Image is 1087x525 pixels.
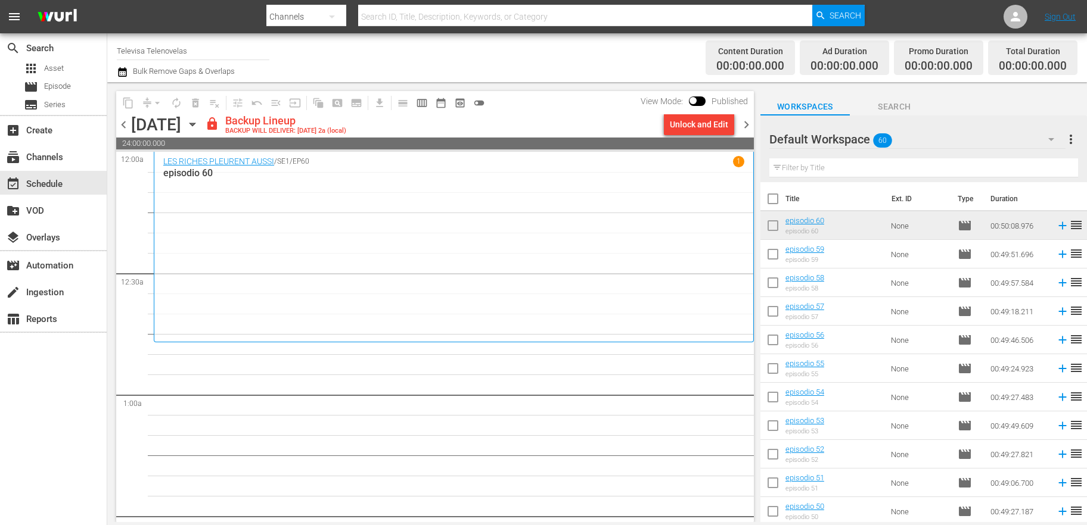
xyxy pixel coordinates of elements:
span: Episode [958,476,972,490]
span: Toggle to switch from Published to Draft view. [689,96,697,105]
span: 24 hours Lineup View is OFF [470,93,489,112]
a: episodio 54 [785,387,824,396]
span: Clear Lineup [205,93,224,112]
div: episodio 58 [785,285,824,292]
span: reorder [1069,504,1083,518]
span: reorder [1069,304,1083,318]
p: episodio 60 [163,167,744,179]
div: BACKUP WILL DELIVER: [DATE] 2a (local) [225,127,346,135]
div: episodio 54 [785,399,824,407]
span: Episode [958,218,972,233]
span: View Mode: [635,96,689,106]
div: episodio 59 [785,256,824,264]
div: Unlock and Edit [670,114,728,135]
span: Episode [24,80,38,94]
span: Overlays [6,230,20,245]
td: None [886,240,953,268]
span: Create Search Block [328,93,347,112]
span: Bulk Remove Gaps & Overlaps [131,67,235,76]
span: reorder [1069,389,1083,404]
span: Remove Gaps & Overlaps [138,93,167,112]
td: 00:49:57.584 [986,268,1051,297]
span: more_vert [1064,132,1078,146]
svg: Add to Schedule [1056,362,1069,375]
span: date_range_outlined [435,97,447,109]
span: 00:00:00.000 [810,60,878,73]
div: Default Workspace [769,123,1066,156]
span: 00:00:00.000 [716,60,784,73]
span: chevron_right [739,117,754,132]
span: Episode [958,390,972,404]
a: episodio 51 [785,473,824,482]
span: Customize Events [224,91,247,114]
th: Title [785,182,884,215]
span: toggle_off [473,97,485,109]
span: reorder [1069,475,1083,489]
button: Search [812,5,865,26]
td: None [886,297,953,326]
th: Ext. ID [884,182,951,215]
span: View Backup [451,93,470,112]
img: ans4CAIJ8jUAAAAAAAAAAAAAAAAAAAAAAAAgQb4GAAAAAAAAAAAAAAAAAAAAAAAAJMjXAAAAAAAAAAAAAAAAAAAAAAAAgAT5G... [29,3,86,31]
div: episodio 60 [785,227,824,235]
span: lock [205,117,219,131]
span: calendar_view_week_outlined [416,97,428,109]
div: Promo Duration [905,43,973,60]
span: Reports [6,312,20,326]
span: Episode [44,80,71,92]
td: None [886,468,953,497]
span: Download as CSV [366,91,389,114]
a: episodio 59 [785,245,824,254]
a: episodio 56 [785,330,824,339]
span: Ingestion [6,285,20,299]
td: None [886,326,953,354]
span: menu [7,10,21,24]
span: Week Calendar View [412,93,431,112]
p: 1 [737,157,741,165]
td: None [886,268,953,297]
span: Episode [958,304,972,318]
p: EP60 [293,157,309,165]
span: reorder [1069,218,1083,232]
span: Loop Content [167,93,186,112]
span: Revert to Primary Episode [247,93,266,112]
span: Schedule [6,177,20,191]
p: SE1 / [277,157,293,165]
span: chevron_left [116,117,131,132]
td: None [886,211,953,240]
span: 24:00:00.000 [116,137,754,149]
div: episodio 50 [785,513,824,521]
button: Unlock and Edit [664,114,734,135]
span: Create [6,123,20,137]
span: Month Calendar View [431,93,451,112]
span: Day Calendar View [389,91,412,114]
button: more_vert [1064,125,1078,154]
a: episodio 52 [785,445,824,454]
p: / [274,157,277,165]
a: episodio 55 [785,359,824,368]
span: reorder [1069,246,1083,261]
span: VOD [6,204,20,218]
span: Copy Lineup [119,93,138,112]
div: Total Duration [999,43,1067,60]
a: episodio 60 [785,216,824,225]
span: Series [24,98,38,112]
span: Select an event to delete [186,93,205,112]
svg: Add to Schedule [1056,219,1069,232]
span: Episode [958,361,972,376]
svg: Add to Schedule [1056,276,1069,289]
span: Update Metadata from Key Asset [285,93,305,112]
span: Workspaces [760,99,850,114]
div: Ad Duration [810,43,878,60]
div: Backup Lineup [225,114,346,127]
span: Episode [958,247,972,261]
div: Content Duration [716,43,784,60]
td: 00:49:27.821 [986,440,1051,468]
svg: Add to Schedule [1056,305,1069,318]
div: episodio 55 [785,370,824,378]
div: episodio 53 [785,427,824,435]
div: [DATE] [131,115,181,135]
a: LES RICHES PLEURENT AUSSI [163,157,274,166]
span: Refresh All Search Blocks [305,91,328,114]
span: Series [44,99,66,111]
